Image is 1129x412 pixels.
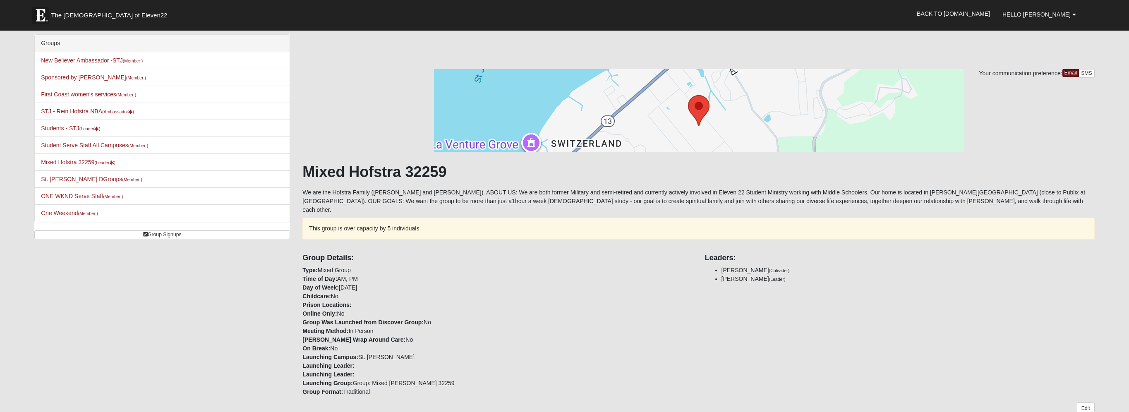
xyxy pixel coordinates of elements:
div: This group is over capacity by 5 individuals. [302,218,1094,240]
strong: Prison Locations: [302,302,351,308]
small: (Leader) [769,277,786,282]
strong: Time of Day: [302,275,337,282]
strong: Launching Group: [302,380,352,386]
h4: Group Details: [302,254,692,263]
a: New Believer Ambassador -STJ(Member ) [41,57,143,64]
small: (Leader ) [79,126,101,131]
strong: Group Was Launched from Discover Group: [302,319,424,326]
a: Sponsored by [PERSON_NAME](Member ) [41,74,146,81]
small: (Member ) [122,177,142,182]
a: One Weekend(Member ) [41,210,98,216]
a: St. [PERSON_NAME] DGroups(Member ) [41,176,142,182]
a: STJ - Rein Hofstra NBA(Ambassador) [41,108,134,115]
span: ViewState Size: 56 KB [67,402,122,410]
span: The [DEMOGRAPHIC_DATA] of Eleven22 [51,11,167,19]
span: HTML Size: 157 KB [128,402,177,410]
a: Email [1062,69,1079,77]
a: First Coast women's services(Member ) [41,91,136,98]
a: Page Properties (Alt+P) [1109,398,1124,410]
li: [PERSON_NAME] [722,275,1095,283]
small: (Member ) [128,143,148,148]
small: (Member ) [123,58,143,63]
strong: Group Format: [302,388,343,395]
strong: Launching Campus: [302,354,358,360]
strong: Launching Leader: [302,362,354,369]
a: Hello [PERSON_NAME] [996,4,1082,25]
strong: Meeting Method: [302,328,348,334]
strong: Online Only: [302,310,337,317]
div: Mixed Group AM, PM [DATE] No No No In Person No No St. [PERSON_NAME] Group: Mixed [PERSON_NAME] 3... [296,248,698,396]
a: Page Load Time: 0.69s [8,403,59,409]
img: Eleven22 logo [32,7,49,24]
strong: On Break: [302,345,330,352]
small: (Member ) [116,92,136,97]
a: SMS [1079,69,1095,78]
small: (Coleader) [769,268,790,273]
li: [PERSON_NAME] [722,266,1095,275]
small: (Leader ) [94,160,115,165]
a: Student Serve Staff All Campuses(Member ) [41,142,148,149]
strong: Type: [302,267,317,273]
h1: Mixed Hofstra 32259 [302,163,1094,181]
h4: Leaders: [705,254,1095,263]
a: Back to [DOMAIN_NAME] [911,3,996,24]
small: (Ambassador ) [102,109,134,114]
small: (Member ) [78,211,98,216]
a: Mixed Hofstra 32259(Leader) [41,159,115,165]
small: (Member ) [126,75,146,80]
span: Hello [PERSON_NAME] [1002,11,1071,18]
a: Group Signups [34,230,290,239]
div: Groups [35,35,290,52]
a: ONE WKND Serve Staff(Member ) [41,193,123,199]
a: Web cache enabled [183,401,187,410]
span: Your communication preference: [979,70,1062,77]
strong: [PERSON_NAME] Wrap Around Care: [302,336,405,343]
strong: Launching Leader: [302,371,354,378]
a: Block Configuration (Alt-B) [1094,398,1109,410]
a: The [DEMOGRAPHIC_DATA] of Eleven22 [28,3,194,24]
a: Students - STJ(Leader) [41,125,100,132]
small: (Member ) [103,194,123,199]
strong: Childcare: [302,293,331,299]
strong: Day of Week: [302,284,339,291]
